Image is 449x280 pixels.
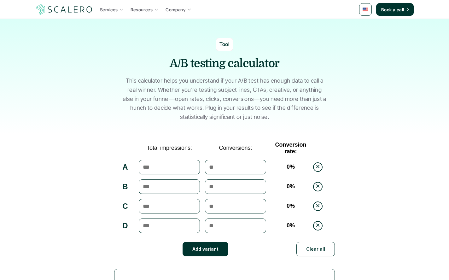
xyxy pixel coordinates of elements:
[122,76,327,122] p: This calculator helps you understand if your A/B test has enough data to call a real winner. Whet...
[296,242,335,256] button: Clear all
[428,259,443,274] iframe: gist-messenger-bubble-iframe
[269,196,313,216] td: 0 %
[269,157,313,177] td: 0 %
[114,177,136,196] td: B
[269,177,313,196] td: 0 %
[269,139,313,157] td: Conversion rate:
[166,6,185,13] p: Company
[114,216,136,236] td: D
[136,139,202,157] td: Total impressions:
[219,40,230,49] p: Tool
[202,139,269,157] td: Conversions:
[269,216,313,236] td: 0 %
[183,242,228,256] button: Add variant
[114,157,136,177] td: A
[376,3,414,16] a: Book a call
[100,6,118,13] p: Services
[35,4,93,15] a: Scalero company logo
[130,56,319,72] h1: A/B testing calculator
[131,6,153,13] p: Resources
[35,3,93,15] img: Scalero company logo
[381,6,404,13] p: Book a call
[114,196,136,216] td: C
